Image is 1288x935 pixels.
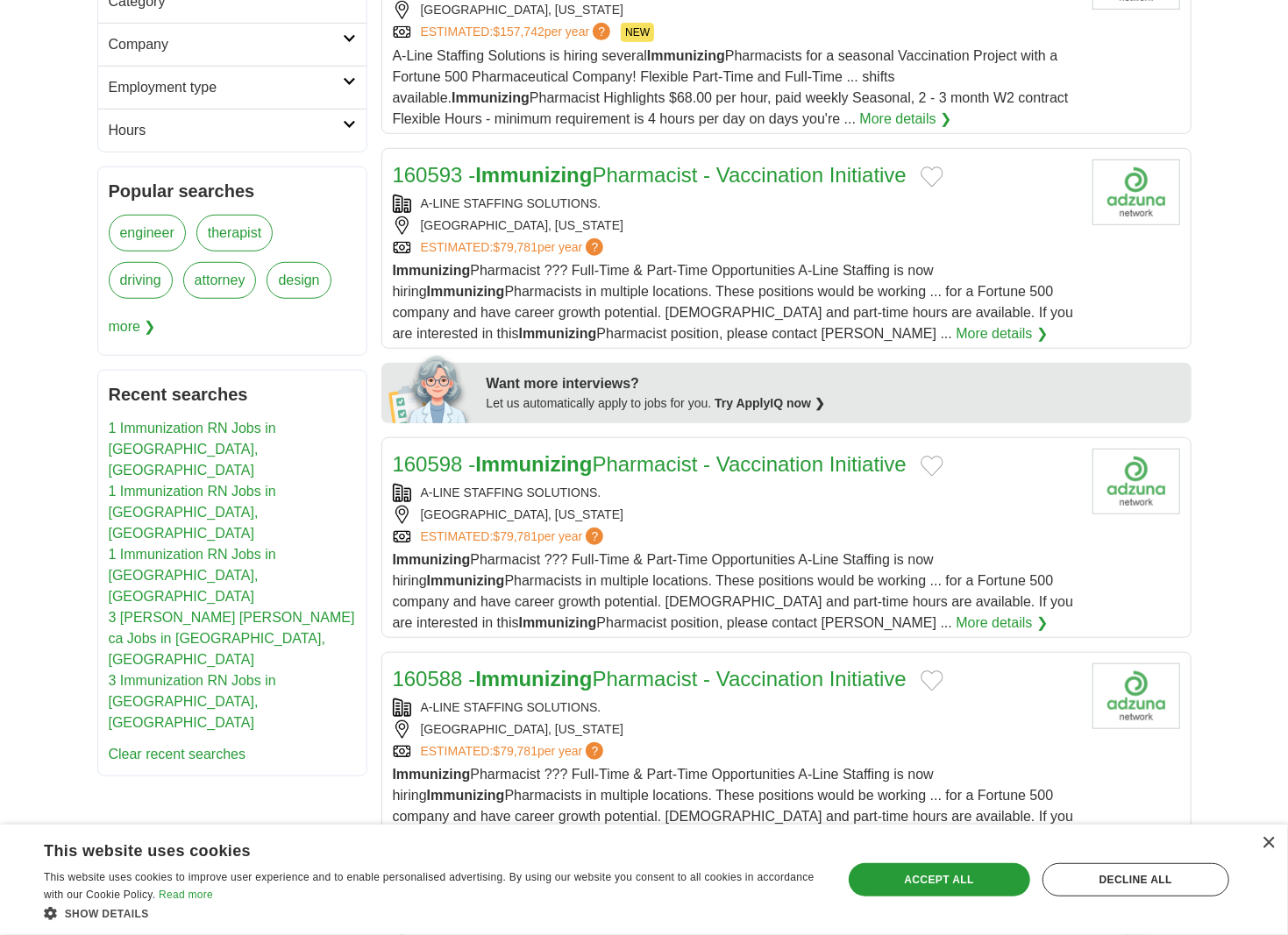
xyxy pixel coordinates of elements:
a: More details ❯ [956,613,1048,634]
a: ESTIMATED:$157,742per year? [421,23,615,42]
div: This website uses cookies [44,835,774,861]
a: Clear recent searches [109,747,246,761]
span: ? [586,742,603,760]
h2: Hours [109,120,343,141]
strong: Immunizing [427,573,505,588]
strong: Immunizing [393,767,471,782]
div: Decline all [1042,863,1229,896]
a: ESTIMATED:$79,781per year? [421,742,608,761]
span: A-Line Staffing Solutions is hiring several Pharmacists for a seasonal Vaccination Project with a... [393,48,1069,126]
strong: Immunizing [475,452,592,476]
div: [GEOGRAPHIC_DATA], [US_STATE] [393,1,1078,19]
div: [GEOGRAPHIC_DATA], [US_STATE] [393,720,1078,739]
h2: Popular searches [109,178,356,204]
a: 160588 -ImmunizingPharmacist - Vaccination Initiative [393,667,907,691]
a: 1 Immunization RN Jobs in [GEOGRAPHIC_DATA], [GEOGRAPHIC_DATA] [109,421,276,478]
strong: Immunizing [475,667,592,691]
a: ESTIMATED:$79,781per year? [421,528,608,546]
strong: Immunizing [427,284,505,299]
span: Pharmacist ??? Full-Time & Part-Time Opportunities A-Line Staffing is now hiring Pharmacists in m... [393,552,1074,630]
a: 1 Immunization RN Jobs in [GEOGRAPHIC_DATA], [GEOGRAPHIC_DATA] [109,484,276,541]
div: Close [1262,837,1275,850]
span: Pharmacist ??? Full-Time & Part-Time Opportunities A-Line Staffing is now hiring Pharmacists in m... [393,263,1074,341]
span: NEW [621,23,654,42]
span: ? [586,238,603,256]
span: ? [586,528,603,545]
button: Add to favorite jobs [921,670,943,691]
img: A Line Staffing Solutions logo [1092,449,1180,514]
a: More details ❯ [956,323,1048,344]
button: Add to favorite jobs [921,456,943,477]
span: $157,742 [493,25,544,39]
strong: Immunizing [519,326,597,341]
a: Employment type [98,66,366,109]
a: Hours [98,109,366,152]
a: 1 Immunization RN Jobs in [GEOGRAPHIC_DATA], [GEOGRAPHIC_DATA] [109,547,276,604]
span: This website uses cookies to improve user experience and to enable personalised advertising. By u... [44,871,815,901]
img: apply-iq-scientist.png [388,353,473,423]
a: attorney [183,262,257,299]
strong: Immunizing [393,552,471,567]
a: Read more, opens a new window [159,889,213,901]
a: A-LINE STAFFING SOLUTIONS. [421,485,601,499]
a: A-LINE STAFFING SOLUTIONS. [421,700,601,714]
span: Pharmacist ??? Full-Time & Part-Time Opportunities A-Line Staffing is now hiring Pharmacists in m... [393,767,1074,845]
strong: Immunizing [393,263,471,278]
h2: Company [109,34,343,55]
strong: Immunizing [427,788,505,803]
a: Try ApplyIQ now ❯ [715,396,825,410]
div: Let us automatically apply to jobs for you. [487,394,1181,413]
div: [GEOGRAPHIC_DATA], [US_STATE] [393,216,1078,235]
img: A Line Staffing Solutions logo [1092,663,1180,729]
a: Company [98,23,366,66]
a: design [267,262,331,299]
a: therapist [196,215,273,251]
button: Add to favorite jobs [921,166,943,188]
div: Want more interviews? [487,373,1181,394]
h2: Employment type [109,77,343,98]
div: [GEOGRAPHIC_DATA], [US_STATE] [393,506,1078,524]
strong: Immunizing [519,615,597,630]
img: A Line Staffing Solutions logo [1092,159,1180,225]
h2: Recent searches [109,381,356,407]
span: $79,781 [493,529,537,543]
span: $79,781 [493,240,537,254]
strong: Immunizing [647,48,725,63]
strong: Immunizing [475,163,592,187]
div: Accept all [849,863,1030,896]
a: engineer [109,215,186,251]
span: Show details [65,908,149,920]
a: More details ❯ [860,109,952,130]
a: 3 [PERSON_NAME] [PERSON_NAME] ca Jobs in [GEOGRAPHIC_DATA], [GEOGRAPHIC_DATA] [109,610,355,667]
a: 160593 -ImmunizingPharmacist - Vaccination Initiative [393,163,907,187]
a: ESTIMATED:$79,781per year? [421,238,608,257]
span: more ❯ [109,309,156,344]
a: driving [109,262,173,299]
span: $79,781 [493,744,537,758]
span: ? [593,23,610,40]
a: 3 Immunization RN Jobs in [GEOGRAPHIC_DATA], [GEOGRAPHIC_DATA] [109,673,276,730]
a: A-LINE STAFFING SOLUTIONS. [421,196,601,210]
a: 160598 -ImmunizingPharmacist - Vaccination Initiative [393,452,907,476]
div: Show details [44,904,818,922]
strong: Immunizing [452,90,530,105]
